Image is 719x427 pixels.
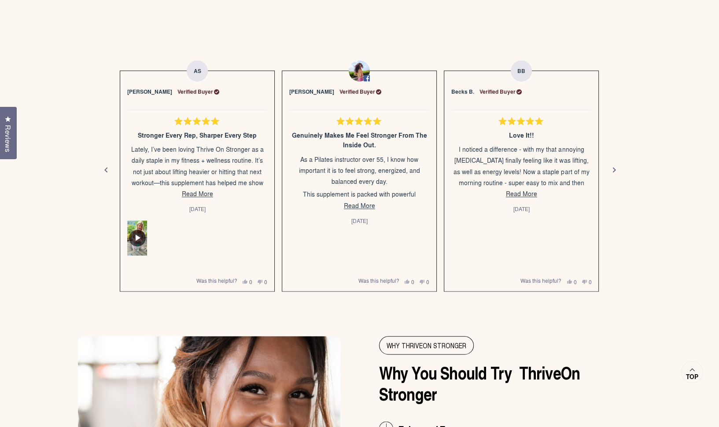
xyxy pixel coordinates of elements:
[127,131,267,140] div: Stronger Every Rep, Sharper Every Step
[289,131,429,150] div: Genuinely makes me feel stronger from the inside out.
[187,60,208,81] strong: AS
[289,200,429,211] button: Read More
[127,220,147,255] img: Customer-uploaded video, show more details
[358,276,399,284] span: Was this helpful?
[440,49,602,292] li: Slide 10
[349,60,370,81] img: Profile picture for Laurie A. B.
[127,88,172,95] strong: [PERSON_NAME]
[451,131,591,140] div: Love it!!
[127,188,267,199] button: Read More
[379,336,474,354] span: WHY THRIVEON STRONGER
[479,88,521,96] div: Verified Buyer
[603,160,624,181] button: Next
[278,49,440,292] li: Slide 9
[451,144,591,210] p: I noticed a difference - with my that annoying [MEDICAL_DATA] finally feeling like it was lifting...
[116,49,278,292] li: Slide 8
[189,205,206,213] span: [DATE]
[567,277,576,284] button: 0
[2,125,14,152] span: Reviews
[520,276,561,284] span: Was this helpful?
[243,277,252,284] button: 0
[127,144,267,199] p: Lately, I’ve been loving Thrive On Stronger as a daily staple in my fitness + wellness routine. I...
[451,88,474,95] strong: Becks B.
[339,88,381,96] div: Verified Buyer
[258,277,267,284] button: 0
[289,189,429,255] p: This supplement is packed with powerful ingredients like collagen, creatine, and adaptogens that ...
[686,373,698,381] span: Top
[582,277,591,284] button: 0
[182,189,213,198] span: Read More
[96,49,624,292] div: Review Carousel
[289,154,429,187] p: As a Pilates instructor over 55, I know how important it is to feel strong, energized, and balanc...
[513,205,530,213] span: [DATE]
[451,188,591,199] button: Read More
[511,60,532,81] strong: BB
[196,276,237,284] span: Was this helpful?
[289,88,334,95] strong: [PERSON_NAME]
[379,361,642,404] h2: Why You Should Try ThriveOn Stronger
[506,189,537,198] span: Read More
[405,277,414,284] button: 0
[96,160,117,181] button: Previous
[177,88,219,96] div: Verified Buyer
[364,75,370,81] img: facebook logo
[420,277,429,284] button: 0
[351,217,368,225] span: [DATE]
[344,201,375,210] span: Read More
